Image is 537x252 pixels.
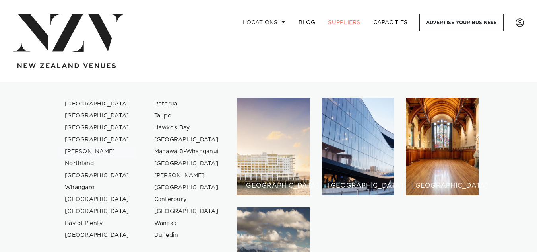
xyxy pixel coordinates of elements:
a: Locations [237,14,292,31]
a: [GEOGRAPHIC_DATA] [58,134,136,146]
a: Taupo [148,110,225,122]
h6: [GEOGRAPHIC_DATA] [328,182,388,189]
a: Capacities [367,14,414,31]
a: [GEOGRAPHIC_DATA] [58,170,136,182]
a: [GEOGRAPHIC_DATA] [148,158,225,170]
a: Dunedin [148,229,225,241]
a: SUPPLIERS [322,14,366,31]
a: Wanaka [148,217,225,229]
a: [GEOGRAPHIC_DATA] [58,122,136,134]
a: Auckland venues [GEOGRAPHIC_DATA] [237,98,310,195]
a: Christchurch venues [GEOGRAPHIC_DATA] [406,98,479,195]
img: new-zealand-venues-text.png [17,63,116,68]
a: [PERSON_NAME] [148,170,225,182]
img: nzv-logo.png [13,14,125,52]
a: Bay of Plenty [58,217,136,229]
a: [GEOGRAPHIC_DATA] [58,193,136,205]
a: [GEOGRAPHIC_DATA] [58,98,136,110]
a: Advertise your business [419,14,504,31]
a: [GEOGRAPHIC_DATA] [148,134,225,146]
a: [GEOGRAPHIC_DATA] [148,182,225,193]
a: [GEOGRAPHIC_DATA] [148,205,225,217]
a: Hawke's Bay [148,122,225,134]
a: BLOG [292,14,322,31]
a: Rotorua [148,98,225,110]
h6: [GEOGRAPHIC_DATA] [243,182,303,189]
a: Manawatū-Whanganui [148,146,225,158]
a: Northland [58,158,136,170]
a: [GEOGRAPHIC_DATA] [58,229,136,241]
a: [GEOGRAPHIC_DATA] [58,110,136,122]
a: Whangarei [58,182,136,193]
a: [GEOGRAPHIC_DATA] [58,205,136,217]
a: Canterbury [148,193,225,205]
a: Wellington venues [GEOGRAPHIC_DATA] [322,98,394,195]
h6: [GEOGRAPHIC_DATA] [412,182,472,189]
a: [PERSON_NAME] [58,146,136,158]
